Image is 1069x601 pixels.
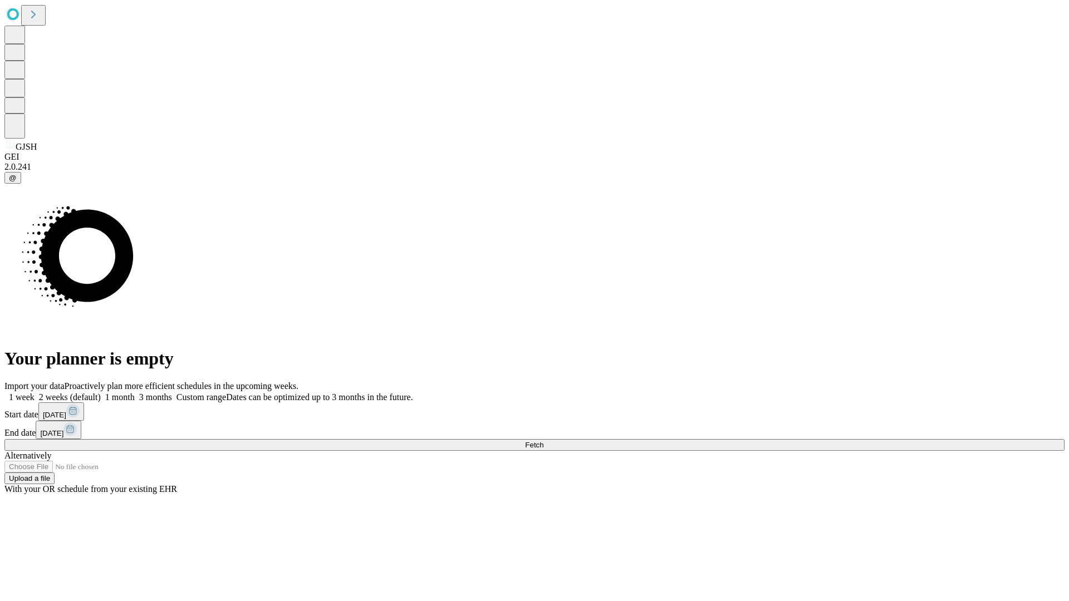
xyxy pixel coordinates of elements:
span: Proactively plan more efficient schedules in the upcoming weeks. [65,381,298,391]
div: End date [4,421,1065,439]
span: 3 months [139,392,172,402]
span: Alternatively [4,451,51,460]
span: [DATE] [40,429,63,437]
span: @ [9,174,17,182]
button: @ [4,172,21,184]
span: 1 month [105,392,135,402]
button: [DATE] [38,402,84,421]
div: GEI [4,152,1065,162]
span: Dates can be optimized up to 3 months in the future. [226,392,413,402]
span: 1 week [9,392,35,402]
span: GJSH [16,142,37,151]
span: Custom range [176,392,226,402]
span: [DATE] [43,411,66,419]
span: Fetch [525,441,543,449]
button: [DATE] [36,421,81,439]
button: Upload a file [4,472,55,484]
span: 2 weeks (default) [39,392,101,402]
span: Import your data [4,381,65,391]
button: Fetch [4,439,1065,451]
span: With your OR schedule from your existing EHR [4,484,177,494]
h1: Your planner is empty [4,348,1065,369]
div: 2.0.241 [4,162,1065,172]
div: Start date [4,402,1065,421]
